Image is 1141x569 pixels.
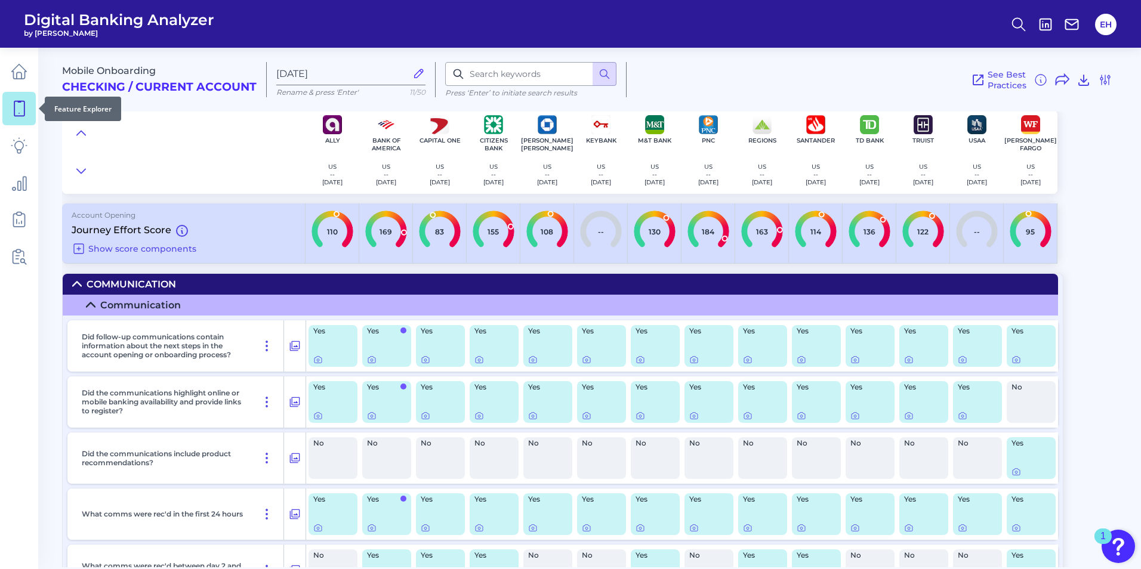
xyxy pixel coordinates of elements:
[743,552,775,559] span: Yes
[913,178,933,186] p: [DATE]
[72,242,199,256] button: Show score components
[445,88,616,97] p: Press ‘Enter’ to initiate search results
[409,88,425,97] span: 11/50
[840,202,899,261] input: 136
[582,552,614,559] span: No
[732,202,791,261] input: 163
[679,202,738,261] input: 184
[958,552,990,559] span: No
[521,137,573,152] p: [PERSON_NAME] [PERSON_NAME]
[689,440,721,447] span: No
[806,178,826,186] p: [DATE]
[1004,137,1057,152] p: [PERSON_NAME] Fargo
[537,171,557,178] p: --
[1020,178,1041,186] p: [DATE]
[1020,163,1041,171] p: US
[483,178,504,186] p: [DATE]
[902,211,944,252] label: 122
[322,171,343,178] p: --
[364,137,408,152] p: Bank of America
[967,163,987,171] p: US
[1012,384,1044,391] span: No
[636,496,668,503] span: Yes
[1100,536,1106,552] div: 1
[636,552,668,559] span: Yes
[528,440,560,447] span: No
[702,137,715,144] p: PNC
[904,552,936,559] span: No
[421,384,453,391] span: Yes
[856,137,884,144] p: TD Bank
[376,163,396,171] p: US
[376,178,396,186] p: [DATE]
[591,163,611,171] p: US
[312,211,353,252] label: 110
[913,171,933,178] p: --
[356,202,415,261] input: 169
[797,552,829,559] span: Yes
[797,384,829,391] span: Yes
[797,137,835,144] p: Santander
[471,137,516,152] p: Citizens Bank
[474,384,507,391] span: Yes
[445,62,616,86] input: Search keywords
[904,496,936,503] span: Yes
[591,178,611,186] p: [DATE]
[474,327,507,335] span: Yes
[1012,327,1044,335] span: Yes
[644,178,665,186] p: [DATE]
[430,171,450,178] p: --
[958,384,990,391] span: Yes
[698,163,718,171] p: US
[517,202,576,261] input: 108
[473,211,514,252] label: 155
[850,440,883,447] span: No
[849,211,890,252] label: 136
[24,29,214,38] span: by [PERSON_NAME]
[82,509,243,518] p: What comms were rec'd in the first 24 hours
[689,327,721,335] span: Yes
[1012,440,1044,447] span: Yes
[958,496,990,503] span: Yes
[904,384,936,391] span: Yes
[421,327,453,335] span: Yes
[483,171,504,178] p: --
[743,496,775,503] span: Yes
[893,202,952,261] input: 122
[100,299,181,311] div: Communication
[421,552,453,559] span: Yes
[850,327,883,335] span: Yes
[634,211,676,252] label: 130
[988,69,1026,91] span: See Best Practices
[421,440,453,447] span: No
[303,202,362,261] input: 110
[87,279,176,290] div: Communication
[958,440,990,447] span: No
[743,440,775,447] span: No
[904,327,936,335] span: Yes
[795,211,837,252] label: 114
[636,440,668,447] span: No
[464,202,523,261] input: 155
[743,327,775,335] span: Yes
[859,178,880,186] p: [DATE]
[1001,202,1060,261] input: 95
[904,440,936,447] span: No
[850,496,883,503] span: Yes
[797,440,829,447] span: No
[586,137,616,144] p: KeyBank
[72,224,171,237] span: Journey Effort Score
[430,163,450,171] p: US
[689,552,721,559] span: No
[325,137,340,144] p: Ally
[698,178,718,186] p: [DATE]
[580,211,622,252] label: --
[743,384,775,391] span: Yes
[741,211,783,252] label: 163
[958,327,990,335] span: Yes
[698,171,718,178] p: --
[967,178,987,186] p: [DATE]
[971,69,1026,91] a: See Best Practices
[367,384,399,391] span: Yes
[528,384,560,391] span: Yes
